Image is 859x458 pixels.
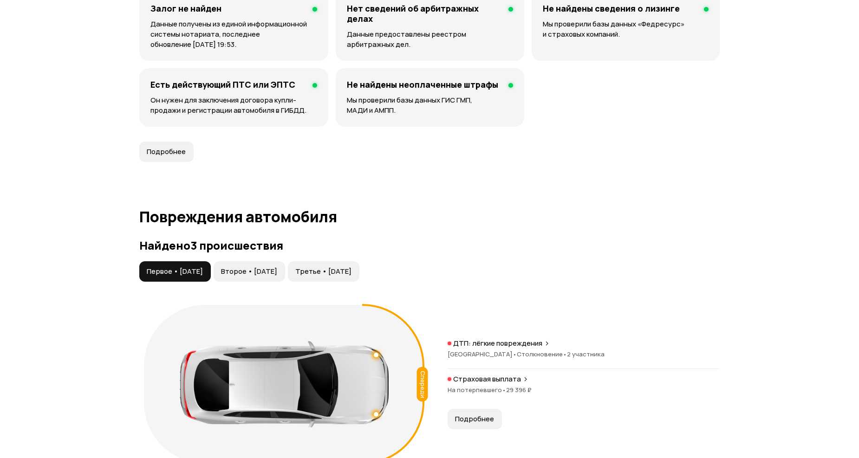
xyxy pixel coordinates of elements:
button: Второе • [DATE] [214,261,285,282]
button: Третье • [DATE] [288,261,359,282]
h4: Не найдены неоплаченные штрафы [347,79,498,90]
div: Спереди [417,367,428,401]
h3: Найдено 3 происшествия [139,239,720,252]
span: • [502,386,506,394]
span: Первое • [DATE] [147,267,203,276]
span: На потерпевшего [448,386,506,394]
span: Подробнее [455,414,494,424]
h4: Нет сведений об арбитражных делах [347,3,501,24]
span: [GEOGRAPHIC_DATA] [448,350,517,358]
span: Столкновение [517,350,567,358]
p: Страховая выплата [453,374,521,384]
p: ДТП: лёгкие повреждения [453,339,542,348]
span: • [563,350,567,358]
span: 29 396 ₽ [506,386,532,394]
span: Третье • [DATE] [295,267,351,276]
button: Подробнее [448,409,502,429]
h4: Не найдены сведения о лизинге [543,3,680,13]
button: Подробнее [139,142,194,162]
h1: Повреждения автомобиля [139,208,720,225]
span: • [513,350,517,358]
h4: Есть действующий ПТС или ЭПТС [150,79,295,90]
button: Первое • [DATE] [139,261,211,282]
span: Подробнее [147,147,186,156]
h4: Залог не найден [150,3,221,13]
span: 2 участника [567,350,605,358]
span: Второе • [DATE] [221,267,277,276]
p: Он нужен для заключения договора купли-продажи и регистрации автомобиля в ГИБДД. [150,95,317,116]
p: Мы проверили базы данных «Федресурс» и страховых компаний. [543,19,709,39]
p: Мы проверили базы данных ГИС ГМП, МАДИ и АМПП. [347,95,514,116]
p: Данные получены из единой информационной системы нотариата, последнее обновление [DATE] 19:53. [150,19,317,50]
p: Данные предоставлены реестром арбитражных дел. [347,29,514,50]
